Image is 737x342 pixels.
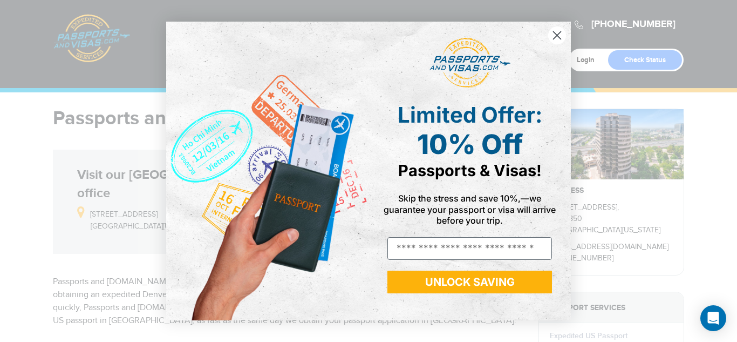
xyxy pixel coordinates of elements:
[398,161,542,180] span: Passports & Visas!
[166,22,368,320] img: de9cda0d-0715-46ca-9a25-073762a91ba7.png
[398,102,542,128] span: Limited Offer:
[384,193,556,225] span: Skip the stress and save 10%,—we guarantee your passport or visa will arrive before your trip.
[387,271,552,293] button: UNLOCK SAVING
[417,128,523,160] span: 10% Off
[548,26,567,45] button: Close dialog
[700,305,726,331] div: Open Intercom Messenger
[429,38,510,89] img: passports and visas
